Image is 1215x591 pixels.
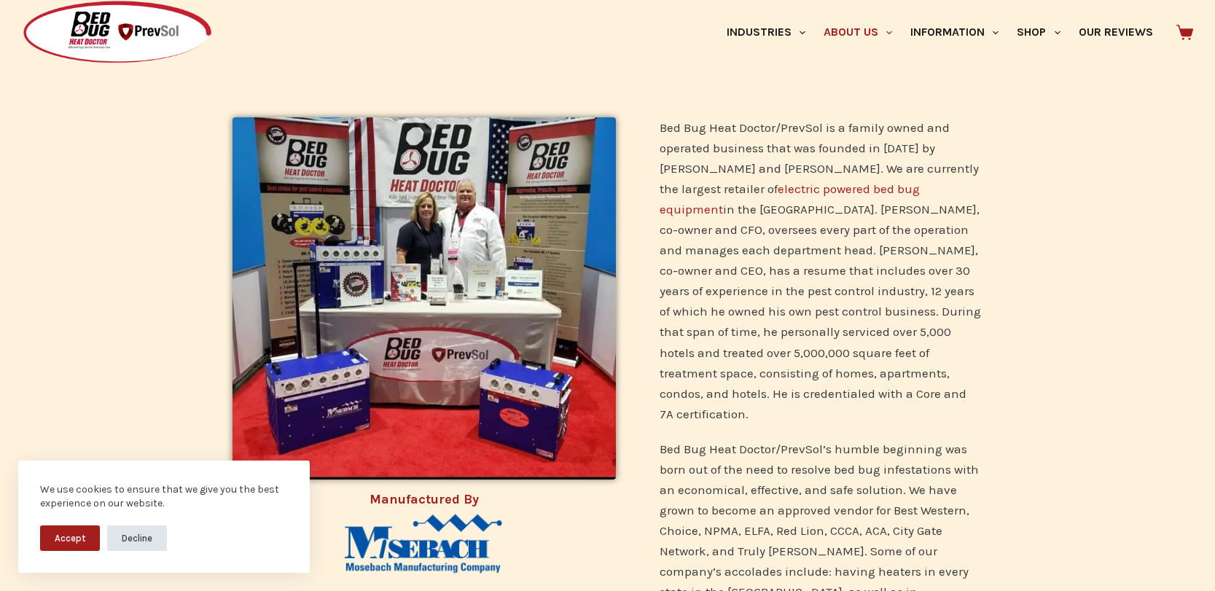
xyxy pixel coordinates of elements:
[12,6,55,50] button: Open LiveChat chat widget
[233,493,616,506] h4: Manufactured By
[660,181,920,216] a: electric powered bed bug equipment
[40,482,288,511] div: We use cookies to ensure that we give you the best experience on our website.
[660,117,982,424] p: Bed Bug Heat Doctor/PrevSol is a family owned and operated business that was founded in [DATE] by...
[107,525,167,551] button: Decline
[40,525,100,551] button: Accept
